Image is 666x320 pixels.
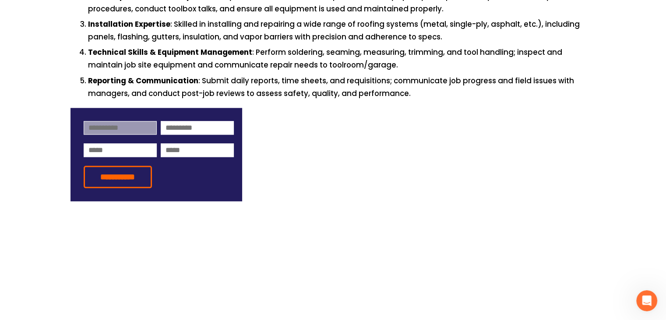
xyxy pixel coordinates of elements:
[88,75,198,88] strong: Reporting & Communication
[636,290,657,311] iframe: Intercom live chat
[88,75,596,100] p: : Submit daily reports, time sheets, and requisitions; communicate job progress and field issues ...
[88,46,252,59] strong: Technical Skills & Equipment Management
[88,18,596,43] p: : Skilled in installing and repairing a wide range of roofing systems (metal, single-ply, asphalt...
[88,18,170,31] strong: Installation Expertise
[88,46,596,71] p: : Perform soldering, seaming, measuring, trimming, and tool handling; inspect and maintain job si...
